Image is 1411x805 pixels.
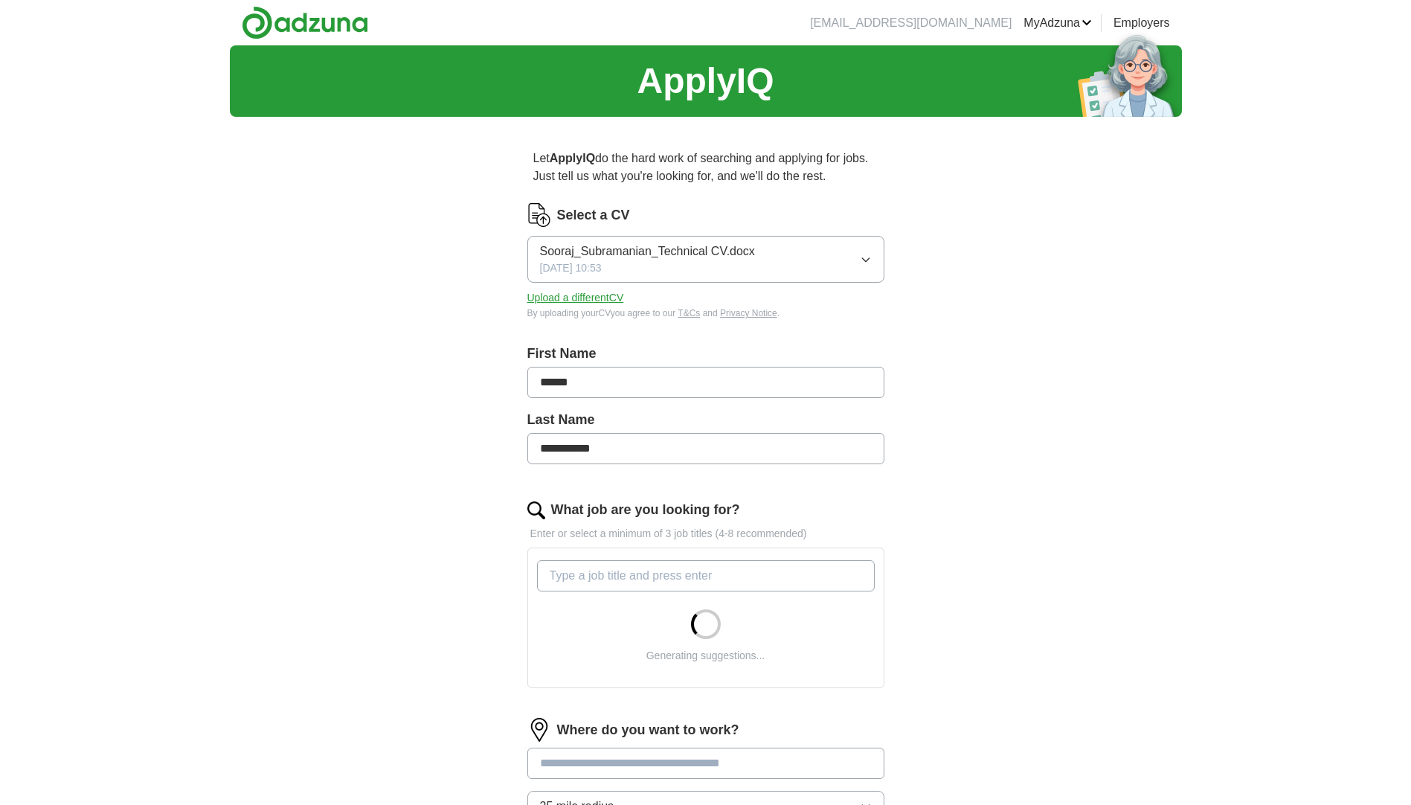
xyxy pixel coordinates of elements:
[537,560,875,591] input: Type a job title and press enter
[242,6,368,39] img: Adzuna logo
[646,648,765,664] div: Generating suggestions...
[550,152,595,164] strong: ApplyIQ
[527,526,884,542] p: Enter or select a minimum of 3 job titles (4-8 recommended)
[527,236,884,283] button: Sooraj_Subramanian_Technical CV.docx[DATE] 10:53
[551,500,740,520] label: What job are you looking for?
[540,243,755,260] span: Sooraj_Subramanian_Technical CV.docx
[527,203,551,227] img: CV Icon
[1023,14,1092,32] a: MyAdzuna
[810,14,1012,32] li: [EMAIL_ADDRESS][DOMAIN_NAME]
[527,144,884,191] p: Let do the hard work of searching and applying for jobs. Just tell us what you're looking for, an...
[527,718,551,742] img: location.png
[557,205,630,225] label: Select a CV
[527,290,624,306] button: Upload a differentCV
[540,260,602,276] span: [DATE] 10:53
[637,54,774,108] h1: ApplyIQ
[557,720,739,740] label: Where do you want to work?
[678,308,700,318] a: T&Cs
[527,410,884,430] label: Last Name
[527,344,884,364] label: First Name
[527,307,884,320] div: By uploading your CV you agree to our and .
[527,501,545,519] img: search.png
[720,308,777,318] a: Privacy Notice
[1113,14,1170,32] a: Employers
